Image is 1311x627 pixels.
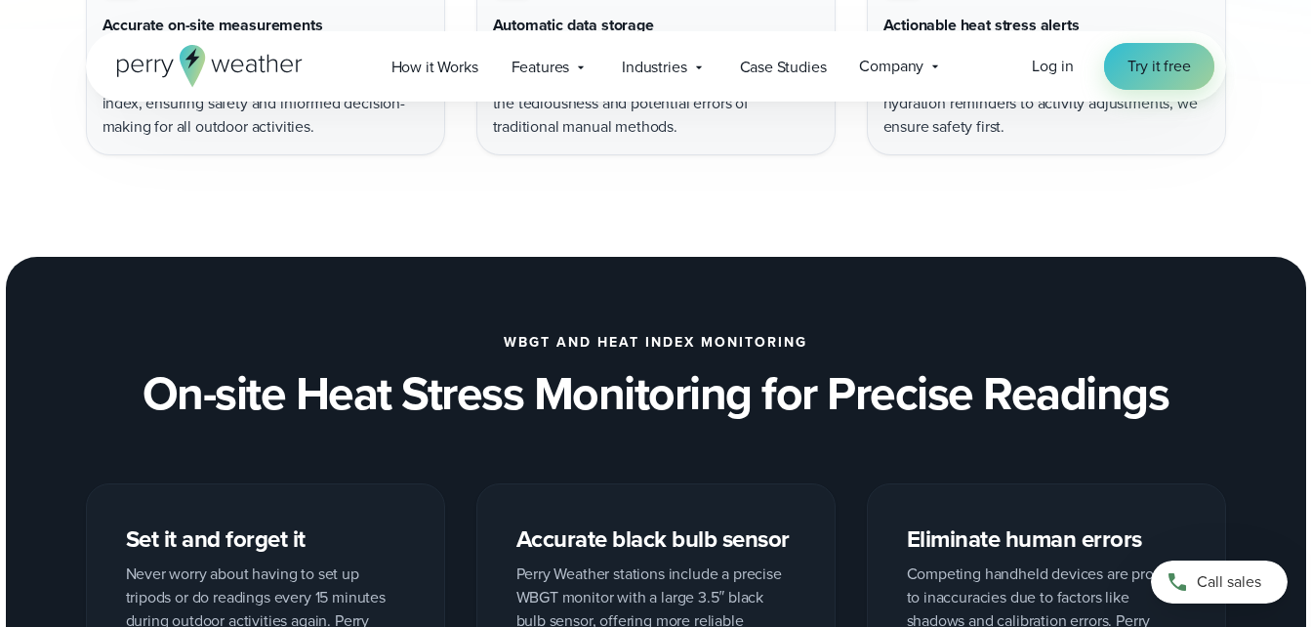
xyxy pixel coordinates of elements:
span: Call sales [1197,570,1261,594]
span: Industries [622,56,686,79]
span: Try it free [1127,55,1190,78]
a: How it Works [375,47,495,87]
span: How it Works [391,56,478,79]
span: Company [859,55,923,78]
span: Log in [1032,55,1073,77]
a: Log in [1032,55,1073,78]
h3: Automatic data storage [493,14,654,37]
a: Call sales [1151,561,1288,604]
h3: Actionable heat stress alerts [883,14,1080,37]
span: Features [512,56,570,79]
h2: WBGT and Heat Index Monitoring [504,335,807,351]
h3: Accurate on-site measurements [102,14,323,37]
a: Try it free [1104,43,1213,90]
a: Case Studies [723,47,843,87]
h3: On-site Heat Stress Monitoring for Precise Readings [143,366,1169,421]
span: Case Studies [740,56,827,79]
